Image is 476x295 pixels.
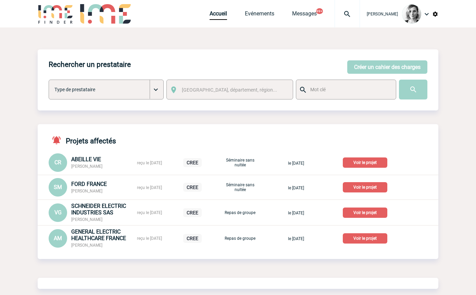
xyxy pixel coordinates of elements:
span: reçu le [DATE] [137,236,162,241]
span: SCHNEIDER ELECTRIC INDUSTRIES SAS [71,203,126,216]
span: ABEILLE VIE [71,156,101,163]
a: Voir le projet [343,184,390,190]
p: CREE [183,183,202,192]
img: IME-Finder [38,4,73,24]
span: [PERSON_NAME] [71,189,102,193]
span: [PERSON_NAME] [71,164,102,169]
p: Voir le projet [343,157,387,168]
a: Accueil [210,10,227,20]
a: Voir le projet [343,235,390,241]
p: Voir le projet [343,208,387,218]
span: [PERSON_NAME] [71,217,102,222]
p: Repas de groupe [223,236,257,241]
span: GENERAL ELECTRIC HEALTHCARE FRANCE [71,228,126,241]
span: FORD FRANCE [71,181,107,187]
a: Voir le projet [343,159,390,165]
button: 99+ [316,8,323,14]
input: Submit [399,80,427,99]
p: Séminaire sans nuitée [223,182,257,192]
p: Voir le projet [343,233,387,244]
span: VG [54,209,62,216]
p: CREE [183,234,202,243]
a: Voir le projet [343,209,390,215]
span: [PERSON_NAME] [71,243,102,248]
p: Repas de groupe [223,210,257,215]
p: Séminaire sans nuitée [223,158,257,167]
span: reçu le [DATE] [137,210,162,215]
img: 103019-1.png [402,4,421,24]
span: [GEOGRAPHIC_DATA], département, région... [182,87,277,93]
span: CR [54,159,61,166]
h4: Rechercher un prestataire [49,60,131,69]
p: CREE [183,158,202,167]
span: reçu le [DATE] [137,161,162,165]
h4: Projets affectés [49,135,116,145]
a: Messages [292,10,317,20]
span: le [DATE] [288,236,304,241]
span: AM [54,235,62,241]
input: Mot clé [309,85,390,94]
span: SM [54,184,62,190]
span: reçu le [DATE] [137,185,162,190]
a: Evénements [245,10,274,20]
span: le [DATE] [288,211,304,215]
span: le [DATE] [288,161,304,166]
p: Voir le projet [343,182,387,192]
span: le [DATE] [288,186,304,190]
span: [PERSON_NAME] [367,12,398,16]
img: notifications-active-24-px-r.png [51,135,66,145]
p: CREE [183,208,202,217]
